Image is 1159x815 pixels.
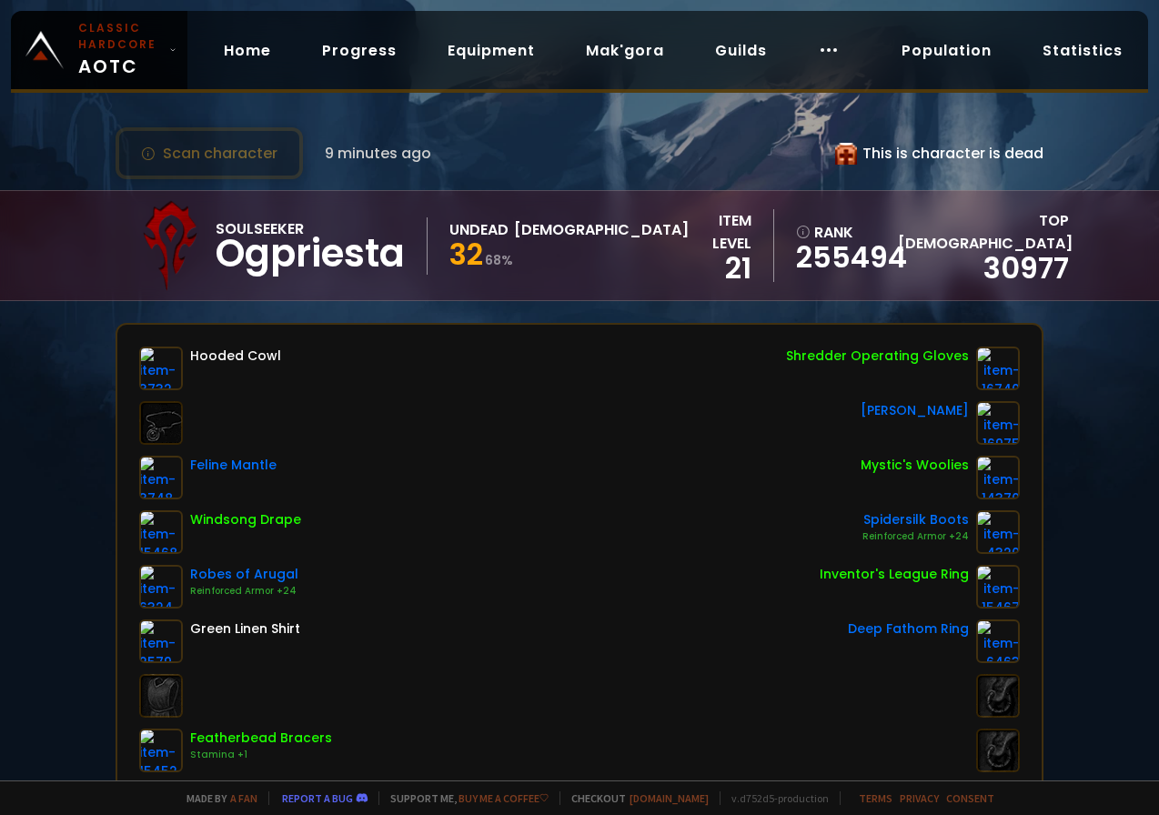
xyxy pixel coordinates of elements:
[190,347,281,366] div: Hooded Cowl
[898,209,1069,255] div: Top
[190,584,298,599] div: Reinforced Armor +24
[190,510,301,529] div: Windsong Drape
[559,791,709,805] span: Checkout
[459,791,549,805] a: Buy me a coffee
[786,347,969,366] div: Shredder Operating Gloves
[946,791,994,805] a: Consent
[514,218,689,241] div: [DEMOGRAPHIC_DATA]
[900,791,939,805] a: Privacy
[820,565,969,584] div: Inventor's League Ring
[976,619,1020,663] img: item-6463
[976,510,1020,554] img: item-4320
[78,20,162,53] small: Classic Hardcore
[1028,32,1137,69] a: Statistics
[898,233,1073,254] span: [DEMOGRAPHIC_DATA]
[230,791,257,805] a: a fan
[862,510,969,529] div: Spidersilk Boots
[190,456,277,475] div: Feline Mantle
[139,347,183,390] img: item-3732
[307,32,411,69] a: Progress
[848,619,969,639] div: Deep Fathom Ring
[720,791,829,805] span: v. d752d5 - production
[78,20,162,80] span: AOTC
[976,401,1020,445] img: item-16975
[862,529,969,544] div: Reinforced Armor +24
[571,32,679,69] a: Mak'gora
[485,251,513,269] small: 68 %
[325,142,431,165] span: 9 minutes ago
[887,32,1006,69] a: Population
[116,127,303,179] button: Scan character
[216,217,405,240] div: Soulseeker
[983,247,1069,288] a: 30977
[139,565,183,609] img: item-6324
[861,401,969,420] div: [PERSON_NAME]
[433,32,549,69] a: Equipment
[378,791,549,805] span: Support me,
[976,347,1020,390] img: item-16740
[689,255,751,282] div: 21
[176,791,257,805] span: Made by
[630,791,709,805] a: [DOMAIN_NAME]
[835,142,1043,165] div: This is character is dead
[11,11,187,89] a: Classic HardcoreAOTC
[282,791,353,805] a: Report a bug
[796,244,887,271] a: 255494
[859,791,892,805] a: Terms
[449,234,483,275] span: 32
[796,221,887,244] div: rank
[190,565,298,584] div: Robes of Arugal
[861,456,969,475] div: Mystic's Woolies
[976,565,1020,609] img: item-15467
[689,209,751,255] div: item level
[190,619,300,639] div: Green Linen Shirt
[190,729,332,748] div: Featherbead Bracers
[139,510,183,554] img: item-15468
[139,729,183,772] img: item-15452
[190,748,332,762] div: Stamina +1
[449,218,509,241] div: Undead
[700,32,781,69] a: Guilds
[216,240,405,267] div: Ogpriesta
[976,456,1020,499] img: item-14370
[139,619,183,663] img: item-2579
[139,456,183,499] img: item-3748
[209,32,286,69] a: Home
